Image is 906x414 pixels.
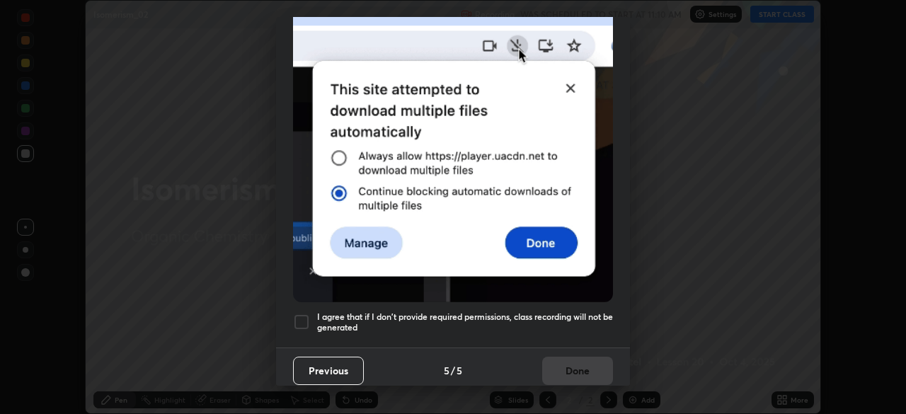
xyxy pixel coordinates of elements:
[451,363,455,378] h4: /
[457,363,462,378] h4: 5
[444,363,449,378] h4: 5
[317,311,613,333] h5: I agree that if I don't provide required permissions, class recording will not be generated
[293,357,364,385] button: Previous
